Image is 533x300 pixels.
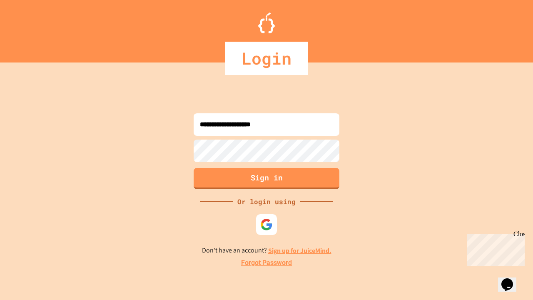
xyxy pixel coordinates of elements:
div: Or login using [233,197,300,207]
a: Sign up for JuiceMind. [268,246,331,255]
div: Login [225,42,308,75]
iframe: chat widget [464,230,525,266]
img: google-icon.svg [260,218,273,231]
iframe: chat widget [498,267,525,292]
a: Forgot Password [241,258,292,268]
p: Don't have an account? [202,245,331,256]
img: Logo.svg [258,12,275,33]
div: Chat with us now!Close [3,3,57,53]
button: Sign in [194,168,339,189]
